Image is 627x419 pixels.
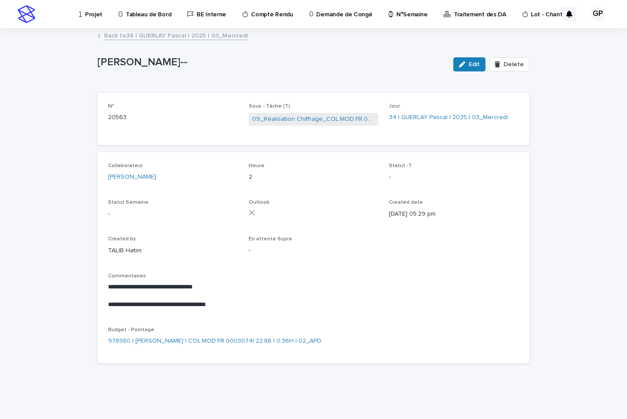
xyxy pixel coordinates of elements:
[504,61,524,67] span: Delete
[108,246,238,255] p: TALIB Hatim
[389,172,519,182] p: -
[249,163,265,168] span: Heure
[249,200,269,205] span: Outlook
[108,236,136,242] span: Created by
[249,236,292,242] span: En attente Supra
[249,246,379,255] p: -
[389,163,412,168] span: Statut -T
[591,7,605,21] div: GP
[469,61,480,67] span: Edit
[389,200,423,205] span: Created date
[489,57,530,71] button: Delete
[104,30,248,40] a: Back to34 | GUERLAY Pascal | 2025 | 03_Mercredi
[108,273,146,279] span: Commentaires
[108,327,154,333] span: Budget - Pointage
[453,57,485,71] button: Edit
[108,104,114,109] span: N°
[97,56,446,69] p: [PERSON_NAME]--
[389,104,400,109] span: Jour
[389,113,508,122] a: 34 | GUERLAY Pascal | 2025 | 03_Mercredi
[18,5,35,23] img: stacker-logo-s-only.png
[108,163,143,168] span: Collaborateur
[108,172,156,182] a: [PERSON_NAME]
[108,113,238,122] p: 20563
[249,104,290,109] span: Sous - Tâche (T)
[389,209,519,219] p: [DATE] 05:29 pm
[249,172,379,182] p: 2
[108,337,321,346] a: 978980 | [PERSON_NAME] | COL.MOD.FR.0003074| 22.86 | 0.36H | 02_APD
[108,200,149,205] span: Statut Semaine
[252,115,375,124] a: 09_Réalisation Chiffrage_COL.MOD.FR.0003074
[108,209,238,219] p: -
